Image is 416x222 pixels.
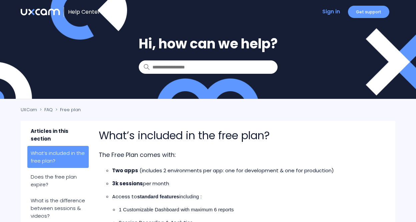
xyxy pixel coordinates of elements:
a: Sign in [322,8,340,15]
a: Help Center [68,8,100,16]
span: The Free Plan comes with: [99,151,176,159]
h1: Hi, how can we help? [139,34,278,54]
strong: Two apps [112,167,138,174]
li: UXCam [21,106,38,113]
span: Articles in this section [27,128,89,146]
img: UXCam Help Center home page [21,9,60,15]
p: Access to [112,193,378,201]
span: including : [137,194,201,199]
a: FAQ [44,106,53,113]
h1: What’s included in the free plan? [99,128,378,144]
li: Free plan [54,106,81,113]
a: Get support [348,6,389,18]
span: (includes 2 environments per app: one for development & one for production) [139,167,334,174]
a: Does the free plan expire? [27,170,89,192]
li: FAQ [38,106,54,113]
a: UXCam [21,106,37,113]
a: Free plan [60,106,81,113]
span: 1 Customizable Dashboard with maximum 6 reports [119,207,234,212]
strong: 3k sessions [112,180,143,187]
strong: standard features [137,194,179,199]
input: Search [139,60,278,74]
a: What’s included in the free plan? [27,146,89,168]
p: per month [112,180,378,188]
